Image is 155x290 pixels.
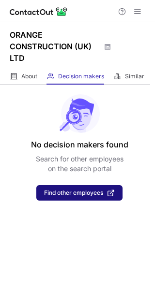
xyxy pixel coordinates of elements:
button: Find other employees [36,185,123,201]
h1: ORANGE CONSTRUCTION (UK) LTD [10,29,97,64]
p: Search for other employees on the search portal [36,154,124,174]
span: Similar [125,72,144,80]
header: No decision makers found [31,139,128,150]
span: Find other employees [44,189,103,196]
span: Decision makers [58,72,104,80]
span: About [21,72,37,80]
img: ContactOut v5.3.10 [10,6,68,17]
img: No leads found [59,94,100,133]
